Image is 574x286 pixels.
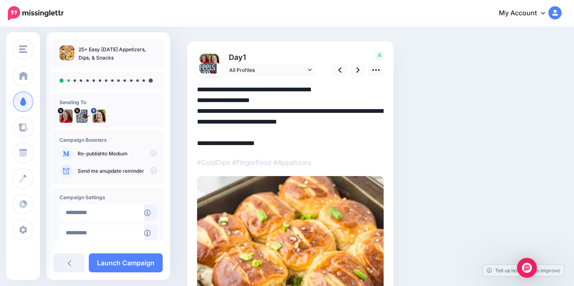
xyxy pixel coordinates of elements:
[59,137,157,143] h4: Campaign Boosters
[19,45,27,53] img: menu.png
[78,167,157,175] p: Send me an
[225,64,316,76] a: All Profiles
[209,54,219,64] img: 38085026_10156550668192359_4842997645431537664_n-bsa68663.jpg
[8,6,64,20] img: Missinglettr
[491,3,562,24] a: My Account
[78,150,103,157] a: Re-publish
[78,150,157,157] p: to Medium
[93,110,106,123] img: 38085026_10156550668192359_4842997645431537664_n-bsa68663.jpg
[59,45,74,60] img: 6e5183191ab5dd1764e3bc30faa036af_thumb.jpg
[59,99,157,105] h4: Sending To
[59,194,157,200] h4: Campaign Settings
[105,168,144,174] a: update reminder
[243,53,246,62] span: 1
[483,265,564,276] a: Tell us how we can improve
[59,110,73,123] img: pfFiH1u_-43245.jpg
[375,51,384,60] span: 4
[229,66,306,74] span: All Profiles
[199,64,219,83] img: -q9zgOOs-47689.png
[199,54,209,64] img: pfFiH1u_-43245.jpg
[197,157,384,168] p: #ColdDips #FingerFood #Appetizers
[76,110,89,123] img: -q9zgOOs-47689.png
[78,45,157,62] p: 25+ Easy [DATE] Appetizers, Dips, & Snacks
[517,258,537,278] div: Open Intercom Messenger
[225,51,317,63] p: Day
